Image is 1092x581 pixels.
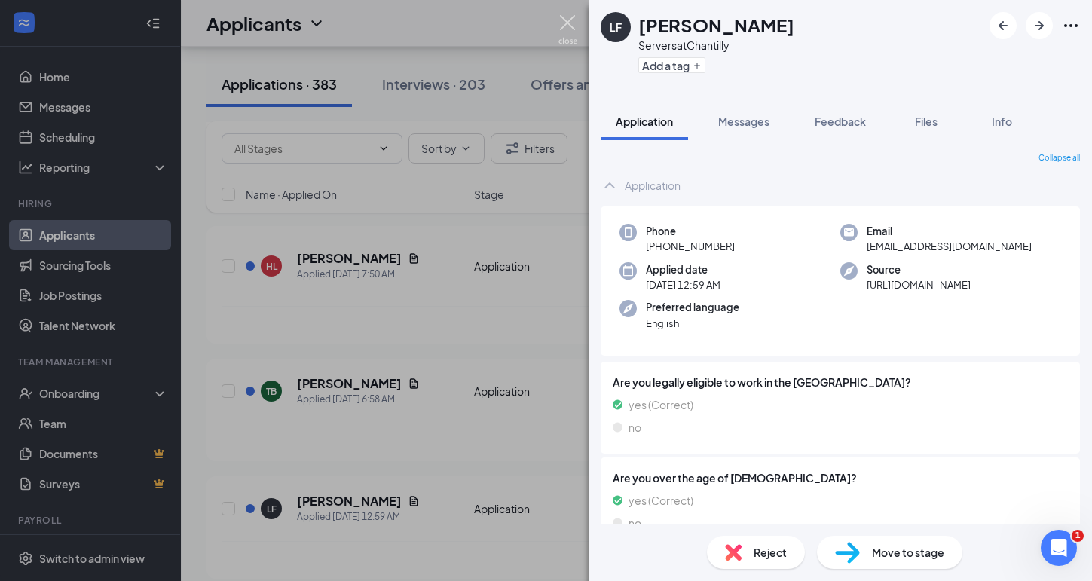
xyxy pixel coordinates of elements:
[638,12,794,38] h1: [PERSON_NAME]
[1038,152,1080,164] span: Collapse all
[867,277,971,292] span: [URL][DOMAIN_NAME]
[646,300,739,315] span: Preferred language
[625,178,681,193] div: Application
[638,38,794,53] div: Servers at Chantilly
[1026,12,1053,39] button: ArrowRight
[992,115,1012,128] span: Info
[646,277,720,292] span: [DATE] 12:59 AM
[601,176,619,194] svg: ChevronUp
[867,239,1032,254] span: [EMAIL_ADDRESS][DOMAIN_NAME]
[994,17,1012,35] svg: ArrowLeftNew
[815,115,866,128] span: Feedback
[915,115,938,128] span: Files
[629,419,641,436] span: no
[629,396,693,413] span: yes (Correct)
[616,115,673,128] span: Application
[646,316,739,331] span: English
[867,262,971,277] span: Source
[629,492,693,509] span: yes (Correct)
[613,374,1068,390] span: Are you legally eligible to work in the [GEOGRAPHIC_DATA]?
[1072,530,1084,542] span: 1
[1062,17,1080,35] svg: Ellipses
[872,544,944,561] span: Move to stage
[867,224,1032,239] span: Email
[638,57,705,73] button: PlusAdd a tag
[990,12,1017,39] button: ArrowLeftNew
[646,262,720,277] span: Applied date
[1041,530,1077,566] iframe: Intercom live chat
[646,239,735,254] span: [PHONE_NUMBER]
[646,224,735,239] span: Phone
[629,515,641,531] span: no
[1030,17,1048,35] svg: ArrowRight
[610,20,622,35] div: LF
[613,469,1068,486] span: Are you over the age of [DEMOGRAPHIC_DATA]?
[754,544,787,561] span: Reject
[693,61,702,70] svg: Plus
[718,115,769,128] span: Messages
